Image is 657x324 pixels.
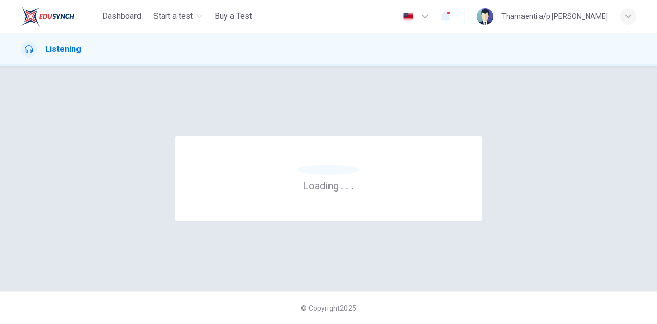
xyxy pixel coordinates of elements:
[98,7,145,26] button: Dashboard
[402,13,415,21] img: en
[215,10,252,23] span: Buy a Test
[21,6,74,27] img: ELTC logo
[21,6,98,27] a: ELTC logo
[340,176,344,193] h6: .
[102,10,141,23] span: Dashboard
[210,7,256,26] button: Buy a Test
[351,176,354,193] h6: .
[153,10,193,23] span: Start a test
[501,10,608,23] div: Thamaenti a/p [PERSON_NAME]
[45,43,81,55] h1: Listening
[345,176,349,193] h6: .
[303,179,354,192] h6: Loading
[477,8,493,25] img: Profile picture
[301,304,356,312] span: © Copyright 2025
[149,7,206,26] button: Start a test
